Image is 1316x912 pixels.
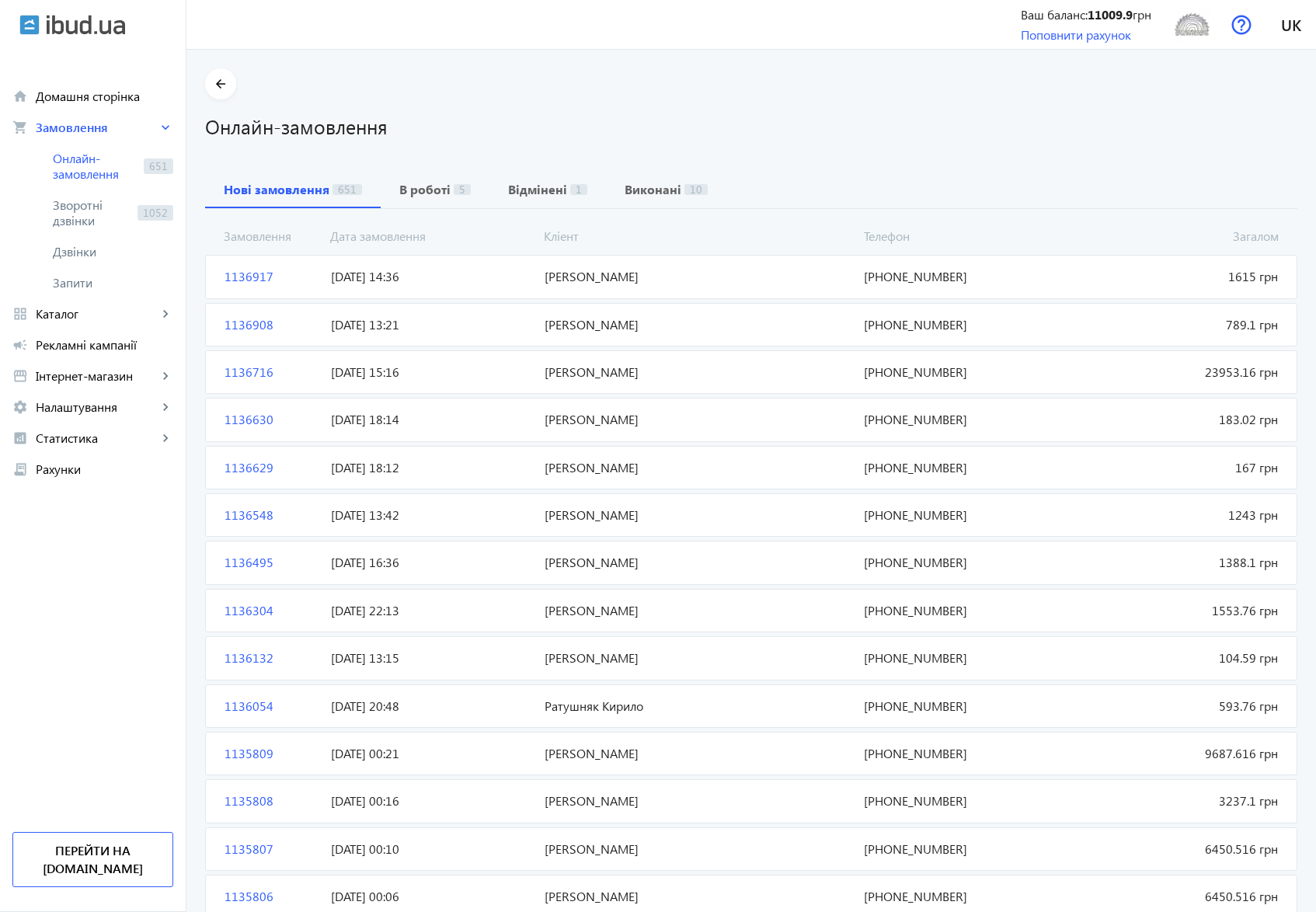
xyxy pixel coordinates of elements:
[218,228,324,245] span: Замовлення
[325,459,538,476] span: [DATE] 18:12
[36,120,158,135] span: Замовлення
[858,792,1071,809] span: [PHONE_NUMBER]
[36,306,158,322] span: Каталог
[538,745,858,762] span: [PERSON_NAME]
[538,228,858,245] span: Кліент
[858,411,1071,428] span: [PHONE_NUMBER]
[325,745,538,762] span: [DATE] 00:21
[538,459,858,476] span: [PERSON_NAME]
[19,15,40,35] img: ibud.svg
[158,399,173,415] mat-icon: keyboard_arrow_right
[211,75,231,94] mat-icon: arrow_back
[47,15,125,35] img: ibud_text.svg
[36,337,173,353] span: Рекламні кампанії
[325,554,538,571] span: [DATE] 16:36
[53,151,138,182] span: Онлайн-замовлення
[218,649,325,667] span: 1136132
[858,554,1071,571] span: [PHONE_NUMBER]
[325,268,538,285] span: [DATE] 14:36
[1088,6,1133,23] b: 11009.9
[538,792,858,809] span: [PERSON_NAME]
[858,459,1071,476] span: [PHONE_NUMBER]
[399,183,451,196] b: В роботі
[12,430,28,446] mat-icon: analytics
[36,89,173,104] span: Домашня сторінка
[218,554,325,571] span: 1136495
[1281,15,1301,34] span: uk
[138,205,173,221] span: 1052
[12,399,28,415] mat-icon: settings
[144,158,173,174] span: 651
[1021,26,1131,43] a: Поповнити рахунок
[12,89,28,104] mat-icon: home
[858,506,1071,524] span: [PHONE_NUMBER]
[218,316,325,333] span: 1136908
[684,184,708,195] span: 10
[1071,888,1284,905] span: 6450.516 грн
[858,841,1071,858] span: [PHONE_NUMBER]
[218,698,325,715] span: 1136054
[53,197,131,228] span: Зворотні дзвінки
[325,698,538,715] span: [DATE] 20:48
[1071,268,1284,285] span: 1615 грн
[570,184,587,195] span: 1
[538,841,858,858] span: [PERSON_NAME]
[1071,841,1284,858] span: 6450.516 грн
[325,649,538,667] span: [DATE] 13:15
[858,228,1071,245] span: Телефон
[218,506,325,524] span: 1136548
[538,649,858,667] span: [PERSON_NAME]
[218,792,325,809] span: 1135808
[36,430,158,446] span: Статистика
[325,506,538,524] span: [DATE] 13:42
[538,316,858,333] span: [PERSON_NAME]
[325,602,538,619] span: [DATE] 22:13
[858,745,1071,762] span: [PHONE_NUMBER]
[325,888,538,905] span: [DATE] 00:06
[325,316,538,333] span: [DATE] 13:21
[538,698,858,715] span: Ратушняк Кирило
[218,602,325,619] span: 1136304
[325,364,538,381] span: [DATE] 15:16
[538,888,858,905] span: [PERSON_NAME]
[508,183,567,196] b: Відмінені
[1071,554,1284,571] span: 1388.1 грн
[218,888,325,905] span: 1135806
[1021,6,1151,23] div: Ваш баланс: грн
[538,506,858,524] span: [PERSON_NAME]
[205,113,1297,140] h1: Онлайн-замовлення
[858,268,1071,285] span: [PHONE_NUMBER]
[12,337,28,353] mat-icon: campaign
[858,888,1071,905] span: [PHONE_NUMBER]
[1071,411,1284,428] span: 183.02 грн
[12,832,173,887] a: Перейти на [DOMAIN_NAME]
[1071,602,1284,619] span: 1553.76 грн
[1071,506,1284,524] span: 1243 грн
[218,745,325,762] span: 1135809
[858,602,1071,619] span: [PHONE_NUMBER]
[858,364,1071,381] span: [PHONE_NUMBER]
[1071,792,1284,809] span: 3237.1 грн
[325,411,538,428] span: [DATE] 18:14
[538,411,858,428] span: [PERSON_NAME]
[218,459,325,476] span: 1136629
[538,268,858,285] span: [PERSON_NAME]
[1231,15,1252,35] img: help.svg
[332,184,362,195] span: 651
[1071,745,1284,762] span: 9687.616 грн
[53,275,173,291] span: Запити
[1175,7,1210,42] img: 5f43c4b089f085850-Sunrise_Ltd.jpg
[12,120,28,135] mat-icon: shopping_cart
[858,698,1071,715] span: [PHONE_NUMBER]
[36,368,158,384] span: Інтернет-магазин
[1071,459,1284,476] span: 167 грн
[218,364,325,381] span: 1136716
[625,183,681,196] b: Виконані
[12,306,28,322] mat-icon: grid_view
[158,120,173,135] mat-icon: keyboard_arrow_right
[325,841,538,858] span: [DATE] 00:10
[538,602,858,619] span: [PERSON_NAME]
[36,461,173,477] span: Рахунки
[538,364,858,381] span: [PERSON_NAME]
[1071,228,1285,245] span: Загалом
